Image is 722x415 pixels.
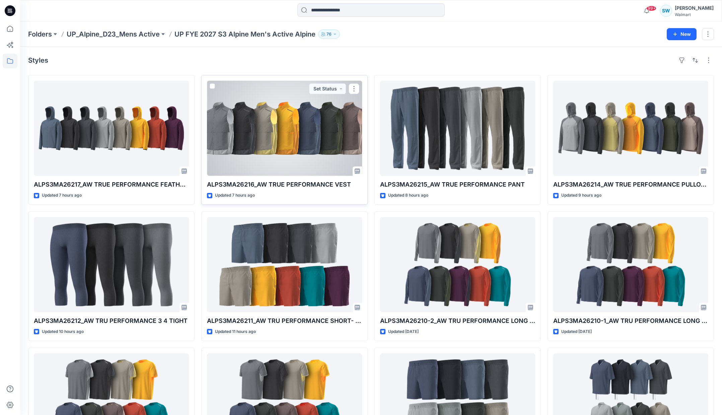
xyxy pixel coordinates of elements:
[28,29,52,39] a: Folders
[174,29,315,39] p: UP FYE 2027 S3 Alpine Men's Active Alpine
[646,6,656,11] span: 99+
[675,12,714,17] div: Walmart
[207,180,362,189] p: ALPS3MA26216_AW TRUE PERFORMANCE VEST
[380,316,535,326] p: ALPS3MA26210-2_AW TRU PERFORMANCE LONG SLEEVE TEE- OPTION 2
[667,28,697,40] button: New
[380,217,535,312] a: ALPS3MA26210-2_AW TRU PERFORMANCE LONG SLEEVE TEE- OPTION 2
[67,29,160,39] a: UP_Alpine_D23_Mens Active
[553,180,708,189] p: ALPS3MA26214_AW TRUE PERFORMANCE PULLOVER HOODIE
[380,180,535,189] p: ALPS3MA26215_AW TRUE PERFORMANCE PANT
[318,29,340,39] button: 76
[34,180,189,189] p: ALPS3MA26217_AW TRUE PERFORMANCE FEATHER WEIGHT FULL ZIP JACKET
[553,81,708,176] a: ALPS3MA26214_AW TRUE PERFORMANCE PULLOVER HOODIE
[561,328,592,335] p: Updated [DATE]
[388,328,419,335] p: Updated [DATE]
[215,328,256,335] p: Updated 11 hours ago
[675,4,714,12] div: [PERSON_NAME]
[207,81,362,176] a: ALPS3MA26216_AW TRUE PERFORMANCE VEST
[553,217,708,312] a: ALPS3MA26210-1_AW TRU PERFORMANCE LONG SLEEVE TEE- OPTION 1
[388,192,428,199] p: Updated 8 hours ago
[561,192,601,199] p: Updated 9 hours ago
[34,81,189,176] a: ALPS3MA26217_AW TRUE PERFORMANCE FEATHER WEIGHT FULL ZIP JACKET
[380,81,535,176] a: ALPS3MA26215_AW TRUE PERFORMANCE PANT
[34,316,189,326] p: ALPS3MA26212_AW TRU PERFORMANCE 3 4 TIGHT
[207,217,362,312] a: ALPS3MA26211_AW TRU PERFORMANCE SHORT- 6” INSEAM
[327,30,332,38] p: 76
[660,5,672,17] div: SW
[34,217,189,312] a: ALPS3MA26212_AW TRU PERFORMANCE 3 4 TIGHT
[215,192,255,199] p: Updated 7 hours ago
[207,316,362,326] p: ALPS3MA26211_AW TRU PERFORMANCE SHORT- 6” INSEAM
[42,328,84,335] p: Updated 10 hours ago
[553,316,708,326] p: ALPS3MA26210-1_AW TRU PERFORMANCE LONG SLEEVE TEE- OPTION 1
[28,56,48,64] h4: Styles
[42,192,82,199] p: Updated 7 hours ago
